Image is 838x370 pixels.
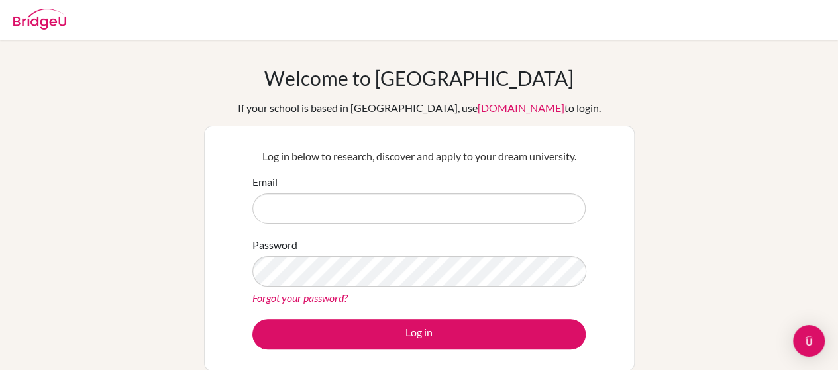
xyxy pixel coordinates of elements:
[252,291,348,304] a: Forgot your password?
[252,148,586,164] p: Log in below to research, discover and apply to your dream university.
[252,319,586,349] button: Log in
[252,237,297,253] label: Password
[264,66,574,90] h1: Welcome to [GEOGRAPHIC_DATA]
[252,174,278,190] label: Email
[478,101,564,114] a: [DOMAIN_NAME]
[793,325,825,357] div: Open Intercom Messenger
[238,100,601,116] div: If your school is based in [GEOGRAPHIC_DATA], use to login.
[13,9,66,30] img: Bridge-U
